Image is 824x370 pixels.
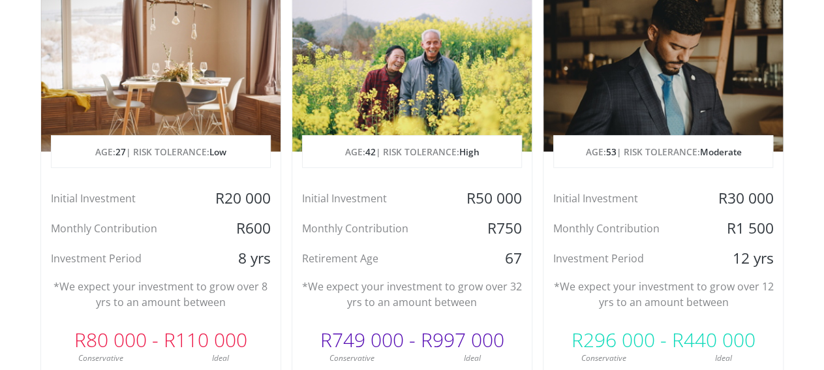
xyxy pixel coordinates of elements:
div: R80 000 - R110 000 [41,320,281,360]
p: *We expect your investment to grow over 32 yrs to an amount between [302,279,522,310]
div: Conservative [292,352,412,364]
div: Investment Period [41,249,201,268]
div: R600 [200,219,280,238]
div: Monthly Contribution [292,219,452,238]
div: Conservative [41,352,161,364]
div: Ideal [664,352,784,364]
p: AGE: | RISK TOLERANCE: [554,136,772,168]
div: 8 yrs [200,249,280,268]
div: Conservative [543,352,664,364]
div: Monthly Contribution [41,219,201,238]
div: Ideal [160,352,281,364]
p: AGE: | RISK TOLERANCE: [52,136,270,168]
div: Investment Period [543,249,703,268]
div: R749 000 - R997 000 [292,320,532,360]
p: *We expect your investment to grow over 8 yrs to an amount between [51,279,271,310]
div: R296 000 - R440 000 [543,320,783,360]
p: *We expect your investment to grow over 12 yrs to an amount between [553,279,773,310]
span: 42 [365,146,375,158]
div: R1 500 [703,219,783,238]
span: 53 [605,146,616,158]
div: R20 000 [200,189,280,208]
div: 12 yrs [703,249,783,268]
span: Low [209,146,226,158]
div: R750 [452,219,532,238]
div: Initial Investment [41,189,201,208]
div: R30 000 [703,189,783,208]
div: Initial Investment [292,189,452,208]
span: High [459,146,479,158]
p: AGE: | RISK TOLERANCE: [303,136,521,168]
div: Monthly Contribution [543,219,703,238]
div: Ideal [412,352,532,364]
span: 27 [115,146,126,158]
div: R50 000 [452,189,532,208]
div: 67 [452,249,532,268]
span: Moderate [699,146,741,158]
div: Retirement Age [292,249,452,268]
div: Initial Investment [543,189,703,208]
